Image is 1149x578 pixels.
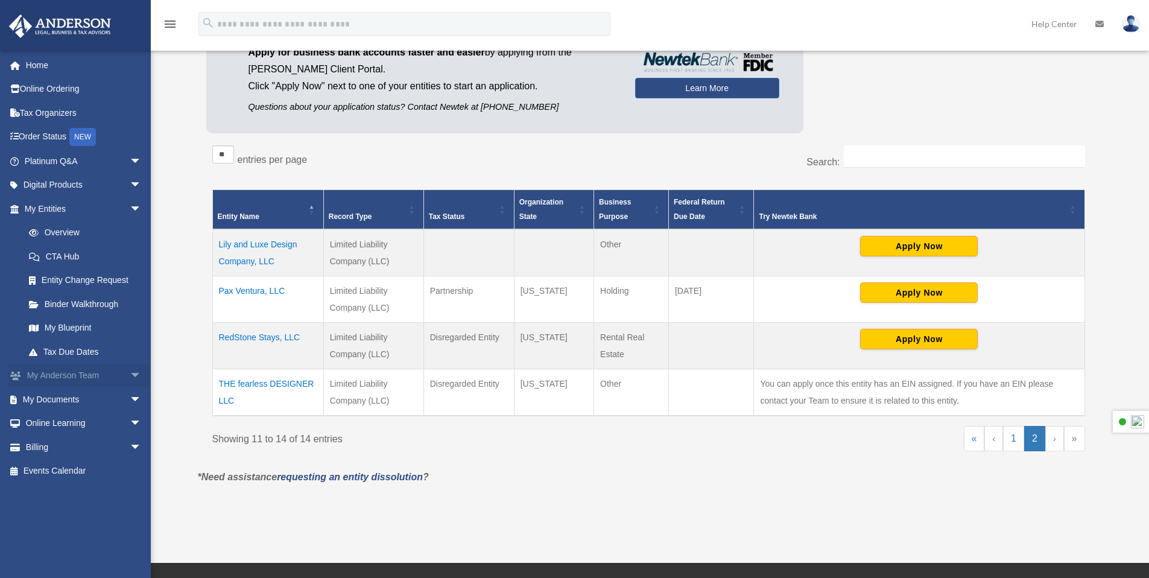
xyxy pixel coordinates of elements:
a: Digital Productsarrow_drop_down [8,173,160,197]
a: Tax Organizers [8,101,160,125]
td: Pax Ventura, LLC [212,276,323,323]
span: arrow_drop_down [130,387,154,412]
th: Tax Status: Activate to sort [423,190,514,230]
span: arrow_drop_down [130,411,154,436]
div: Try Newtek Bank [759,209,1066,224]
td: [US_STATE] [514,369,593,416]
span: Apply for business bank accounts faster and easier [248,47,485,57]
span: arrow_drop_down [130,149,154,174]
a: My Documentsarrow_drop_down [8,387,160,411]
label: Search: [806,157,840,167]
span: Entity Name [218,212,259,221]
th: Federal Return Due Date: Activate to sort [668,190,753,230]
td: Limited Liability Company (LLC) [323,369,423,416]
label: entries per page [238,154,308,165]
td: You can apply once this entity has an EIN assigned. If you have an EIN please contact your Team t... [754,369,1084,416]
a: Billingarrow_drop_down [8,435,160,459]
i: menu [163,17,177,31]
a: Order StatusNEW [8,125,160,150]
td: Other [594,229,669,276]
th: Organization State: Activate to sort [514,190,593,230]
a: Next [1045,426,1064,451]
a: 1 [1003,426,1024,451]
td: RedStone Stays, LLC [212,323,323,369]
a: Entity Change Request [17,268,154,293]
p: Click "Apply Now" next to one of your entities to start an application. [248,78,617,95]
th: Try Newtek Bank : Activate to sort [754,190,1084,230]
a: CTA Hub [17,244,154,268]
span: Record Type [329,212,372,221]
td: [DATE] [668,276,753,323]
a: Binder Walkthrough [17,292,154,316]
a: Events Calendar [8,459,160,483]
span: Organization State [519,198,563,221]
button: Apply Now [860,282,978,303]
span: arrow_drop_down [130,435,154,460]
span: arrow_drop_down [130,364,154,389]
div: Showing 11 to 14 of 14 entries [212,426,640,448]
a: Previous [984,426,1003,451]
a: Learn More [635,78,779,98]
td: Limited Liability Company (LLC) [323,229,423,276]
div: NEW [69,128,96,146]
td: Disregarded Entity [423,323,514,369]
a: Home [8,53,160,77]
span: arrow_drop_down [130,197,154,221]
a: requesting an entity dissolution [277,472,423,482]
a: menu [163,21,177,31]
img: User Pic [1122,15,1140,33]
img: Anderson Advisors Platinum Portal [5,14,115,38]
p: Questions about your application status? Contact Newtek at [PHONE_NUMBER] [248,100,617,115]
td: [US_STATE] [514,323,593,369]
th: Entity Name: Activate to invert sorting [212,190,323,230]
i: search [201,16,215,30]
a: Last [1064,426,1085,451]
td: THE fearless DESIGNER LLC [212,369,323,416]
td: [US_STATE] [514,276,593,323]
a: Tax Due Dates [17,340,154,364]
th: Record Type: Activate to sort [323,190,423,230]
td: Other [594,369,669,416]
a: My Blueprint [17,316,154,340]
span: Federal Return Due Date [674,198,725,221]
span: Tax Status [429,212,465,221]
a: Overview [17,221,148,245]
img: NewtekBankLogoSM.png [641,52,773,72]
p: by applying from the [PERSON_NAME] Client Portal. [248,44,617,78]
span: arrow_drop_down [130,173,154,198]
td: Rental Real Estate [594,323,669,369]
a: Platinum Q&Aarrow_drop_down [8,149,160,173]
em: *Need assistance ? [198,472,429,482]
td: Lily and Luxe Design Company, LLC [212,229,323,276]
a: My Entitiesarrow_drop_down [8,197,154,221]
td: Partnership [423,276,514,323]
td: Holding [594,276,669,323]
td: Limited Liability Company (LLC) [323,276,423,323]
a: My Anderson Teamarrow_drop_down [8,364,160,388]
td: Disregarded Entity [423,369,514,416]
span: Business Purpose [599,198,631,221]
a: Online Learningarrow_drop_down [8,411,160,436]
td: Limited Liability Company (LLC) [323,323,423,369]
th: Business Purpose: Activate to sort [594,190,669,230]
button: Apply Now [860,329,978,349]
a: Online Ordering [8,77,160,101]
a: 2 [1024,426,1045,451]
button: Apply Now [860,236,978,256]
a: First [964,426,985,451]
